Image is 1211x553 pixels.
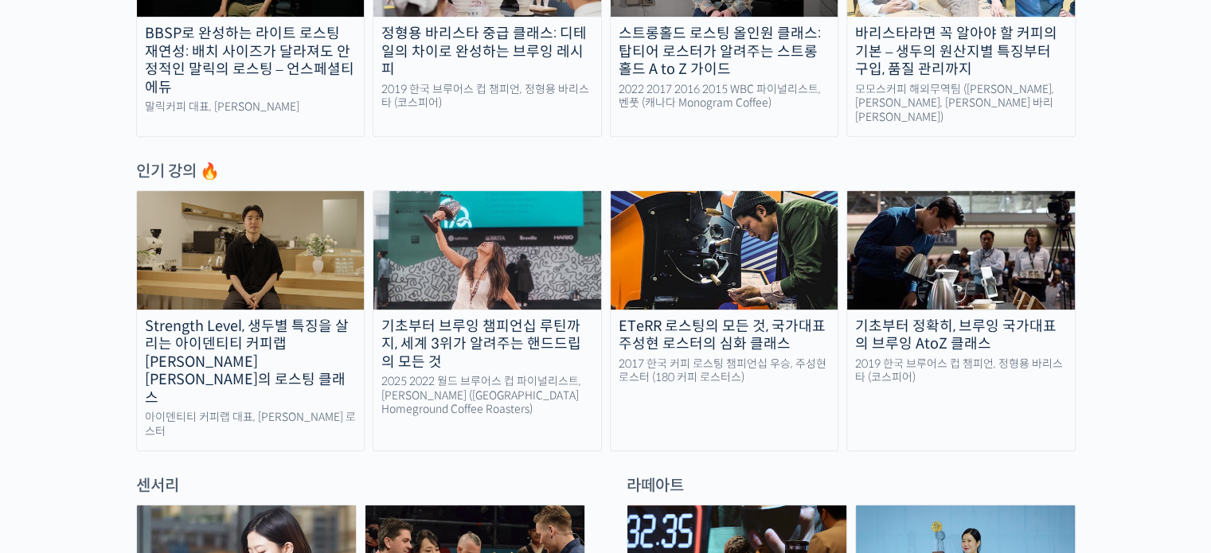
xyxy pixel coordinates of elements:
[847,25,1075,79] div: 바리스타라면 꼭 알아야 할 커피의 기본 – 생두의 원산지별 특징부터 구입, 품질 관리까지
[137,25,365,96] div: BBSP로 완성하는 라이트 로스팅 재연성: 배치 사이즈가 달라져도 안정적인 말릭의 로스팅 – 언스페셜티 에듀
[611,83,838,111] div: 2022 2017 2016 2015 WBC 파이널리스트, 벤풋 (캐나다 Monogram Coffee)
[611,357,838,385] div: 2017 한국 커피 로스팅 챔피언십 우승, 주성현 로스터 (180 커피 로스터스)
[137,317,365,407] div: Strength Level, 생두별 특징을 살리는 아이덴티티 커피랩 [PERSON_NAME] [PERSON_NAME]의 로스팅 클래스
[373,375,601,417] div: 2025 2022 월드 브루어스 컵 파이널리스트, [PERSON_NAME] ([GEOGRAPHIC_DATA] Homeground Coffee Roasters)
[246,445,265,458] span: 설정
[136,161,1076,182] div: 인기 강의 🔥
[611,317,838,353] div: ETeRR 로스팅의 모든 것, 국가대표 주성현 로스터의 심화 클래스
[137,191,365,309] img: identity-roasting_course-thumbnail.jpg
[373,25,601,79] div: 정형용 바리스타 중급 클래스: 디테일의 차이로 완성하는 브루잉 레시피
[847,83,1075,125] div: 모모스커피 해외무역팀 ([PERSON_NAME], [PERSON_NAME], [PERSON_NAME] 바리[PERSON_NAME])
[619,475,1084,497] div: 라떼아트
[128,475,593,497] div: 센서리
[146,446,165,458] span: 대화
[373,83,601,111] div: 2019 한국 브루어스 컵 챔피언, 정형용 바리스타 (코스피어)
[5,421,105,461] a: 홈
[611,25,838,79] div: 스트롱홀드 로스팅 올인원 클래스: 탑티어 로스터가 알려주는 스트롱홀드 A to Z 가이드
[610,190,839,451] a: ETeRR 로스팅의 모든 것, 국가대표 주성현 로스터의 심화 클래스 2017 한국 커피 로스팅 챔피언십 우승, 주성현 로스터 (180 커피 로스터스)
[847,191,1075,309] img: hyungyongjeong_thumbnail.jpg
[137,100,365,115] div: 말릭커피 대표, [PERSON_NAME]
[50,445,60,458] span: 홈
[136,190,365,451] a: Strength Level, 생두별 특징을 살리는 아이덴티티 커피랩 [PERSON_NAME] [PERSON_NAME]의 로스팅 클래스 아이덴티티 커피랩 대표, [PERSON_...
[205,421,306,461] a: 설정
[373,317,601,372] div: 기초부터 브루잉 챔피언십 루틴까지, 세계 3위가 알려주는 핸드드립의 모든 것
[847,317,1075,353] div: 기초부터 정확히, 브루잉 국가대표의 브루잉 AtoZ 클래스
[373,190,602,451] a: 기초부터 브루잉 챔피언십 루틴까지, 세계 3위가 알려주는 핸드드립의 모든 것 2025 2022 월드 브루어스 컵 파이널리스트, [PERSON_NAME] ([GEOGRAPHIC...
[137,411,365,438] div: 아이덴티티 커피랩 대표, [PERSON_NAME] 로스터
[105,421,205,461] a: 대화
[846,190,1076,451] a: 기초부터 정확히, 브루잉 국가대표의 브루잉 AtoZ 클래스 2019 한국 브루어스 컵 챔피언, 정형용 바리스타 (코스피어)
[611,191,838,309] img: eterr-roasting_course-thumbnail.jpg
[847,357,1075,385] div: 2019 한국 브루어스 컵 챔피언, 정형용 바리스타 (코스피어)
[373,191,601,309] img: from-brewing-basics-to-competition_course-thumbnail.jpg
